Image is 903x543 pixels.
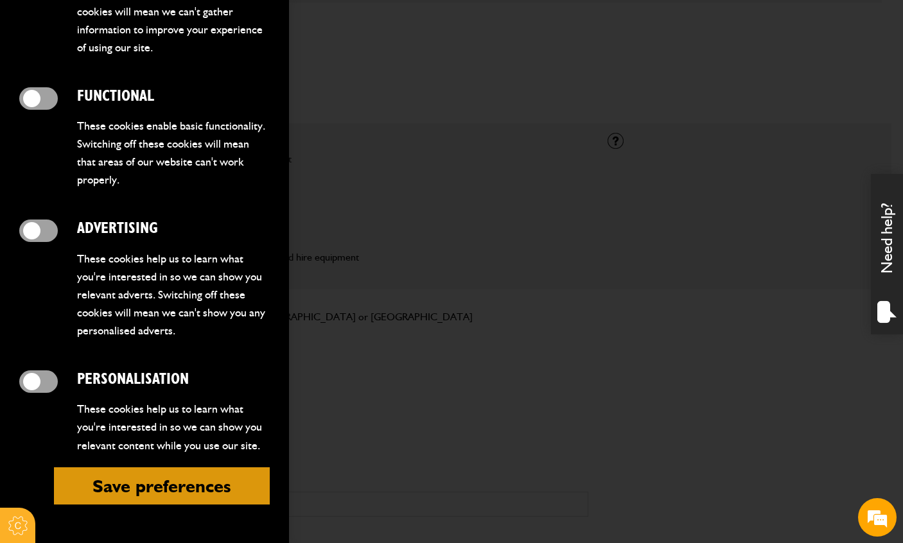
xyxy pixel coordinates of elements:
[77,87,270,106] h2: Functional
[54,467,270,504] button: Save preferences
[77,220,270,238] h2: Advertising
[77,117,270,189] p: These cookies enable basic functionality. Switching off these cookies will mean that areas of our...
[77,250,270,340] p: These cookies help us to learn what you're interested in so we can show you relevant adverts. Swi...
[77,400,270,454] p: These cookies help us to learn what you're interested in so we can show you relevant content whil...
[871,174,903,334] div: Need help?
[77,370,270,389] h2: Personalisation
